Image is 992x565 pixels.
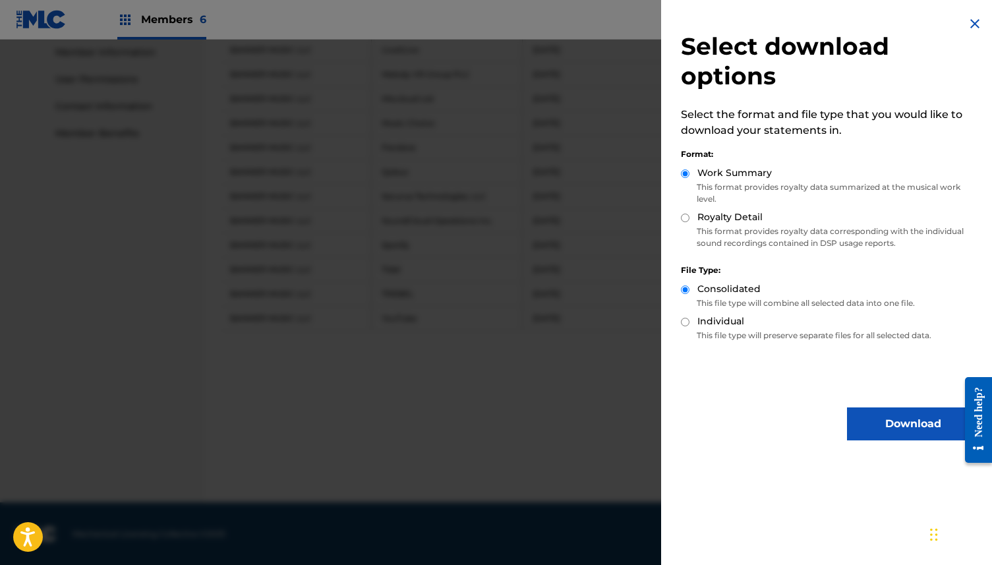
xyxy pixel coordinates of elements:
p: Select the format and file type that you would like to download your statements in. [681,107,979,138]
button: Download [847,407,979,440]
p: This file type will combine all selected data into one file. [681,297,979,309]
div: Drag [930,515,938,554]
iframe: Chat Widget [926,502,992,565]
label: Royalty Detail [697,210,763,224]
h2: Select download options [681,32,979,91]
iframe: Resource Center [955,367,992,473]
span: Members [141,12,206,27]
p: This file type will preserve separate files for all selected data. [681,330,979,342]
label: Individual [697,314,744,328]
label: Consolidated [697,282,761,296]
p: This format provides royalty data summarized at the musical work level. [681,181,979,205]
p: This format provides royalty data corresponding with the individual sound recordings contained in... [681,225,979,249]
span: 6 [200,13,206,26]
img: Top Rightsholders [117,12,133,28]
img: MLC Logo [16,10,67,29]
div: Format: [681,148,979,160]
div: File Type: [681,264,979,276]
label: Work Summary [697,166,772,180]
